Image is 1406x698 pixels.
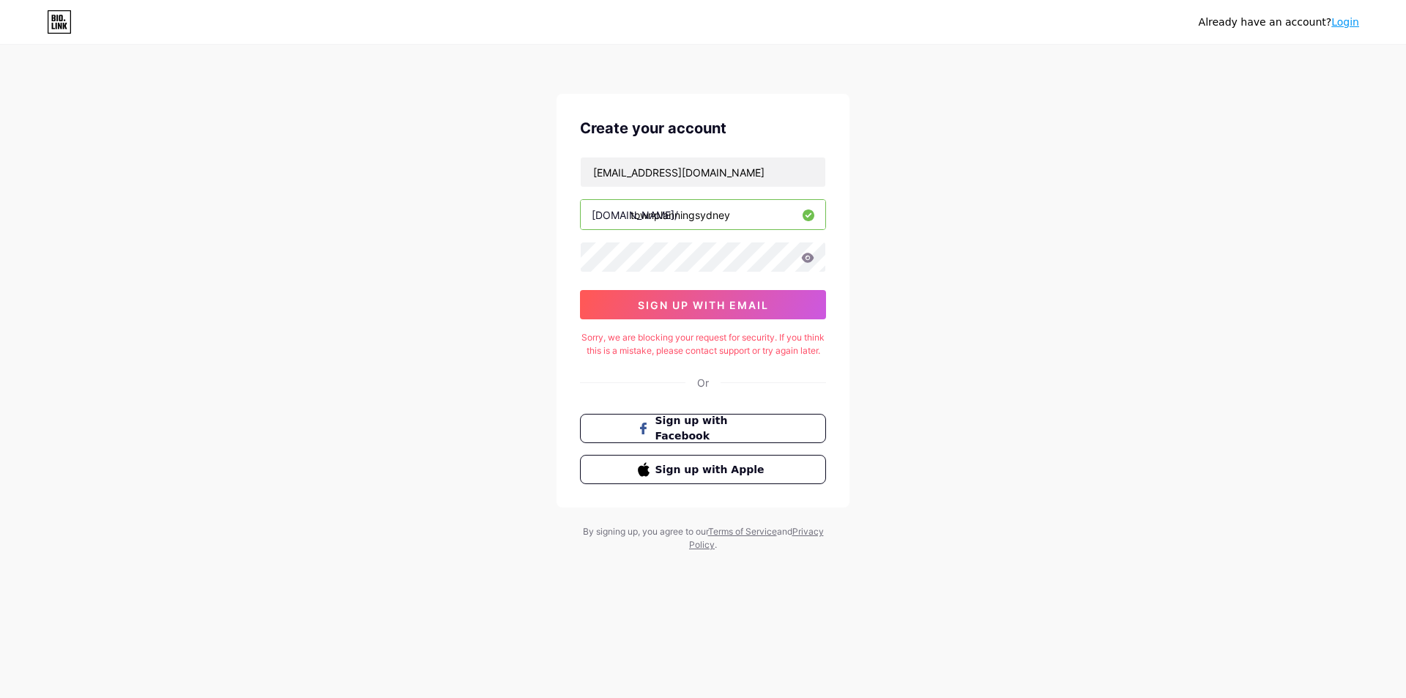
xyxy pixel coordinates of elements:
div: Sorry, we are blocking your request for security. If you think this is a mistake, please contact ... [580,331,826,357]
span: Sign up with Apple [655,462,769,478]
div: By signing up, you agree to our and . [579,525,827,552]
button: Sign up with Facebook [580,414,826,443]
input: Email [581,157,825,187]
span: sign up with email [638,299,769,311]
a: Terms of Service [708,526,777,537]
div: Already have an account? [1199,15,1359,30]
button: Sign up with Apple [580,455,826,484]
span: Sign up with Facebook [655,413,769,444]
button: sign up with email [580,290,826,319]
a: Login [1331,16,1359,28]
div: Create your account [580,117,826,139]
input: username [581,200,825,229]
div: [DOMAIN_NAME]/ [592,207,678,223]
div: Or [697,375,709,390]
